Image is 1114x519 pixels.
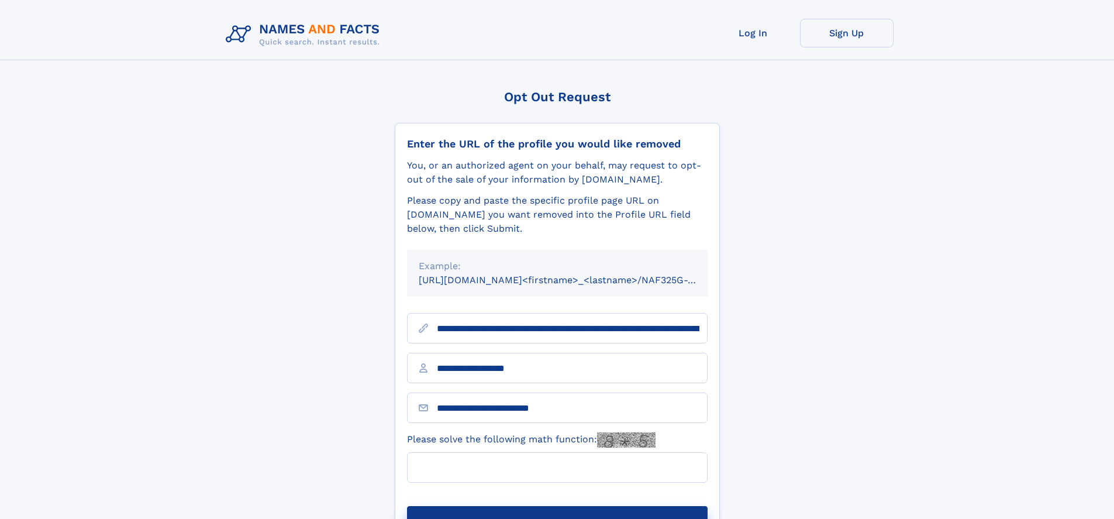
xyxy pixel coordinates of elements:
label: Please solve the following math function: [407,432,656,448]
div: Example: [419,259,696,273]
div: Please copy and paste the specific profile page URL on [DOMAIN_NAME] you want removed into the Pr... [407,194,708,236]
div: Opt Out Request [395,90,720,104]
div: Enter the URL of the profile you would like removed [407,138,708,150]
a: Log In [706,19,800,47]
small: [URL][DOMAIN_NAME]<firstname>_<lastname>/NAF325G-xxxxxxxx [419,274,730,286]
a: Sign Up [800,19,894,47]
div: You, or an authorized agent on your behalf, may request to opt-out of the sale of your informatio... [407,159,708,187]
img: Logo Names and Facts [221,19,389,50]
